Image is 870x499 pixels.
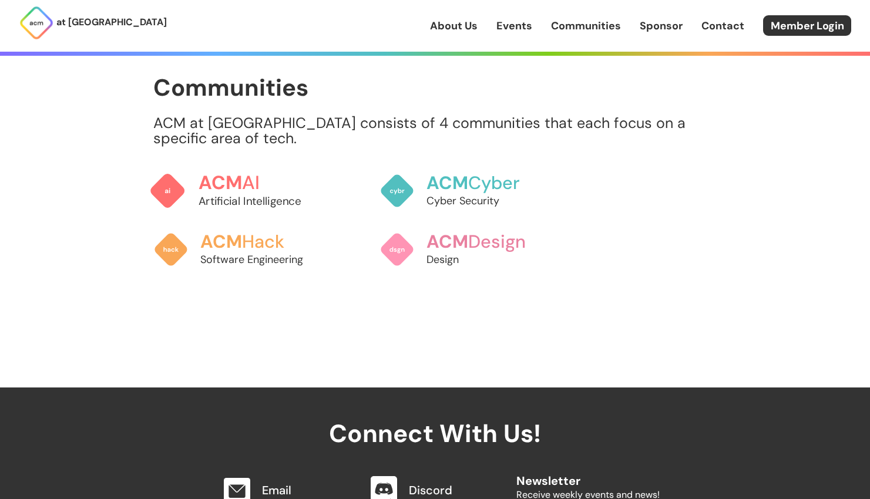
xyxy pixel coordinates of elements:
[640,18,683,33] a: Sponsor
[379,173,415,208] img: ACM Cyber
[153,75,717,100] h1: Communities
[426,230,468,253] span: ACM
[198,170,242,194] span: ACM
[379,220,550,279] a: ACMDesignDesign
[426,193,550,208] p: Cyber Security
[200,230,242,253] span: ACM
[19,5,167,41] a: at [GEOGRAPHIC_DATA]
[200,232,324,252] h3: Hack
[426,173,550,193] h3: Cyber
[153,232,189,267] img: ACM Hack
[379,232,415,267] img: ACM Design
[262,483,291,498] a: Email
[153,220,324,279] a: ACMHackSoftware Engineering
[153,116,717,146] p: ACM at [GEOGRAPHIC_DATA] consists of 4 communities that each focus on a specific area of tech.
[149,172,186,209] img: ACM AI
[379,161,550,220] a: ACMCyberCyber Security
[409,483,452,498] a: Discord
[198,193,328,209] p: Artificial Intelligence
[19,5,54,41] img: ACM Logo
[701,18,744,33] a: Contact
[763,15,851,36] a: Member Login
[149,160,328,221] a: ACMAIArtificial Intelligence
[496,18,532,33] a: Events
[198,173,328,193] h3: AI
[551,18,621,33] a: Communities
[426,171,468,194] span: ACM
[430,18,478,33] a: About Us
[426,252,550,267] p: Design
[56,15,167,30] p: at [GEOGRAPHIC_DATA]
[426,232,550,252] h3: Design
[200,252,324,267] p: Software Engineering
[211,387,660,447] h2: Connect With Us!
[516,463,660,487] h2: Newsletter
